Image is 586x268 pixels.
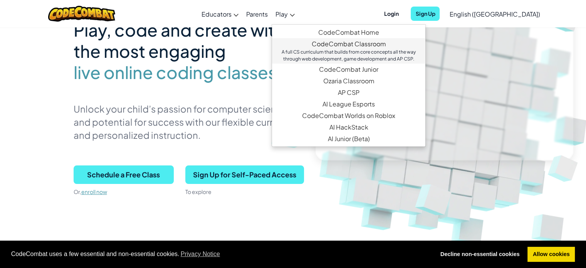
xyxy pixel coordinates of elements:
a: CodeCombat JuniorOur flagship K-5 curriculum features a progression of learning levels that teach... [272,64,425,75]
button: Schedule a Free Class [74,165,174,184]
span: Educators [201,10,232,18]
a: deny cookies [435,247,525,262]
a: CodeCombat Worlds on RobloxThis MMORPG teaches Lua coding and provides a real-world platform to c... [272,110,425,121]
a: CodeCombat Classroom [272,38,425,64]
img: CodeCombat logo [48,6,116,22]
button: Sign Up for Self-Paced Access [185,165,304,184]
div: A full CS curriculum that builds from core concepts all the way through web development, game dev... [280,49,418,62]
a: AP CSPEndorsed by the College Board, our AP CSP curriculum provides game-based and turnkey tools ... [272,87,425,98]
span: live online coding classes [74,62,277,83]
a: learn more about cookies [180,248,222,260]
a: AI League EsportsAn epic competitive coding esports platform that encourages creative programming... [272,98,425,110]
a: AI Junior (Beta)Introduces multimodal generative AI in a simple and intuitive platform designed s... [272,133,425,145]
img: Overlap cubes [400,162,470,231]
a: allow cookies [527,247,575,262]
a: Parents [242,3,272,24]
a: Ozaria ClassroomAn enchanting narrative coding adventure that establishes the fundamentals of com... [272,75,425,87]
span: Play [275,10,288,18]
span: To explore [185,188,212,195]
a: CodeCombat HomeWith access to all 530 levels and exclusive features like pets, premium only items... [272,27,425,38]
button: Sign Up [411,7,440,21]
a: English ([GEOGRAPHIC_DATA]) [445,3,544,24]
span: CodeCombat uses a few essential and non-essential cookies. [11,248,429,260]
button: Login [379,7,403,21]
a: Play [272,3,299,24]
span: English ([GEOGRAPHIC_DATA]) [449,10,540,18]
p: Unlock your child’s passion for computer science and potential for success with our flexible curr... [74,102,304,142]
a: AI HackStackThe first generative AI companion tool specifically crafted for those new to AI with ... [272,121,425,133]
span: Play, code and create with the most engaging [74,19,285,62]
span: Or, [74,188,81,195]
a: Educators [198,3,242,24]
a: enroll now [81,188,107,195]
